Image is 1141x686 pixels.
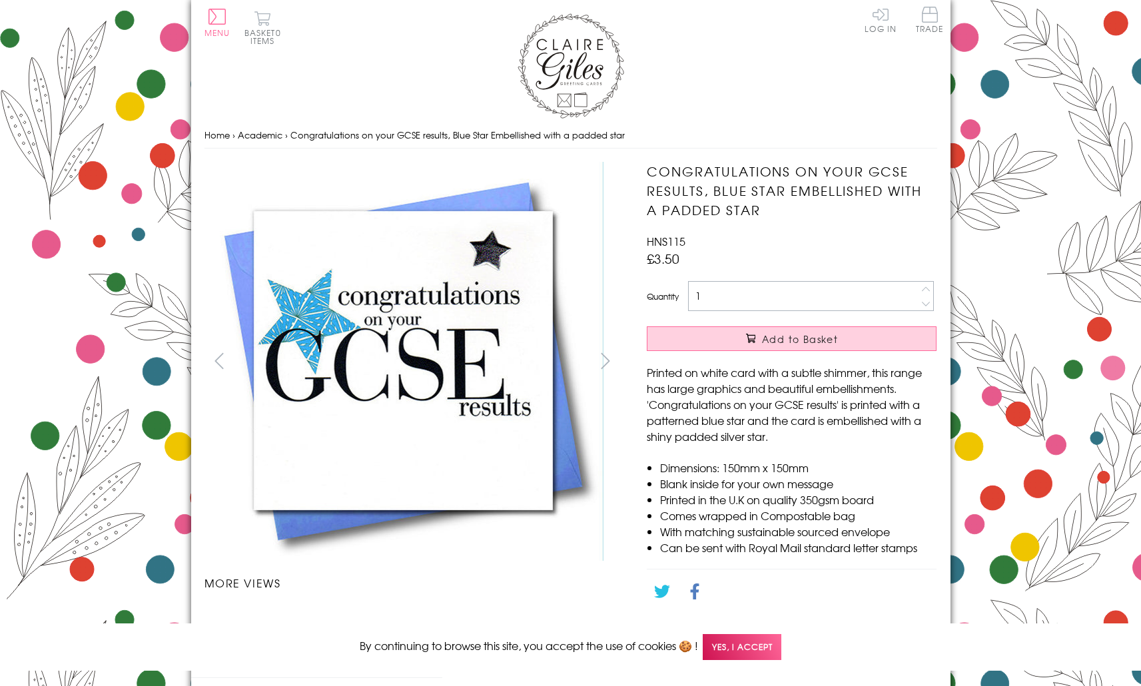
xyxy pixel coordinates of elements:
[204,346,234,376] button: prev
[204,122,937,149] nav: breadcrumbs
[204,162,603,561] img: Congratulations on your GCSE results, Blue Star Embellished with a padded star
[204,604,308,633] li: Carousel Page 1 (Current Slide)
[660,508,937,523] li: Comes wrapped in Compostable bag
[412,604,516,633] li: Carousel Page 3
[204,604,621,633] ul: Carousel Pagination
[204,27,230,39] span: Menu
[916,7,944,33] span: Trade
[658,619,787,635] a: Go back to the collection
[660,460,937,476] li: Dimensions: 150mm x 150mm
[232,129,235,141] span: ›
[308,604,412,633] li: Carousel Page 2
[660,476,937,492] li: Blank inside for your own message
[660,523,937,539] li: With matching sustainable sourced envelope
[568,620,569,621] img: Congratulations on your GCSE results, Blue Star Embellished with a padded star
[590,346,620,376] button: next
[285,129,288,141] span: ›
[250,27,281,47] span: 0 items
[204,129,230,141] a: Home
[620,162,1020,561] img: Congratulations on your GCSE results, Blue Star Embellished with a padded star
[244,11,281,45] button: Basket0 items
[647,233,685,249] span: HNS115
[516,604,620,633] li: Carousel Page 4
[290,129,625,141] span: Congratulations on your GCSE results, Blue Star Embellished with a padded star
[647,290,679,302] label: Quantity
[464,620,465,621] img: Congratulations on your GCSE results, Blue Star Embellished with a padded star
[762,332,838,346] span: Add to Basket
[647,364,937,444] p: Printed on white card with a subtle shimmer, this range has large graphics and beautiful embellis...
[204,575,621,591] h3: More views
[647,249,679,268] span: £3.50
[518,13,624,119] img: Claire Giles Greetings Cards
[256,620,256,621] img: Congratulations on your GCSE results, Blue Star Embellished with a padded star
[647,162,937,219] h1: Congratulations on your GCSE results, Blue Star Embellished with a padded star
[865,7,897,33] a: Log In
[238,129,282,141] a: Academic
[204,9,230,37] button: Menu
[660,492,937,508] li: Printed in the U.K on quality 350gsm board
[647,326,937,351] button: Add to Basket
[703,634,781,660] span: Yes, I accept
[660,539,937,555] li: Can be sent with Royal Mail standard letter stamps
[916,7,944,35] a: Trade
